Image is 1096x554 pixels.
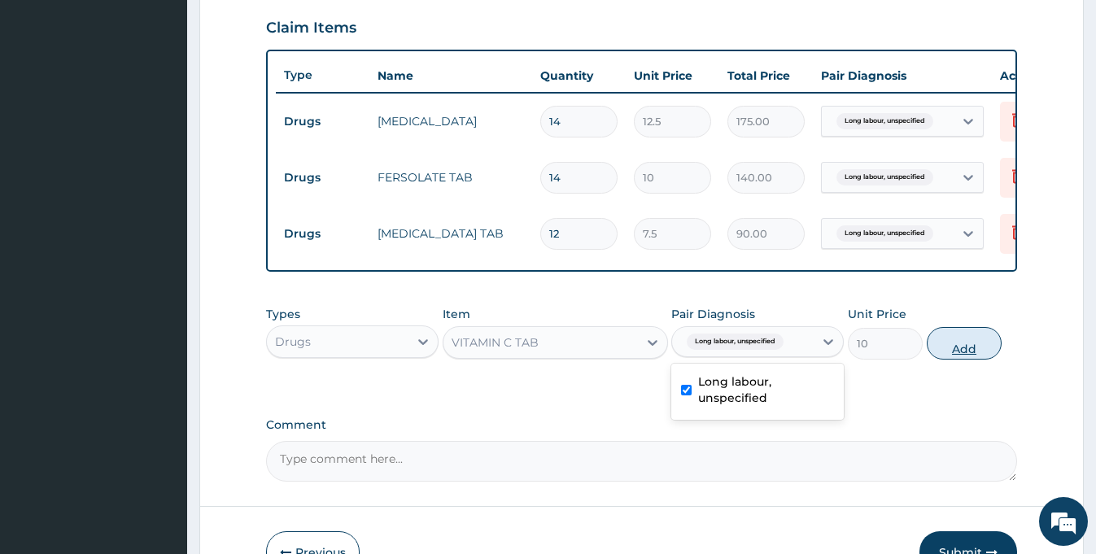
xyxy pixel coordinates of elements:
[266,20,356,37] h3: Claim Items
[671,306,755,322] label: Pair Diagnosis
[276,163,369,193] td: Drugs
[369,59,532,92] th: Name
[266,418,1016,432] label: Comment
[369,217,532,250] td: [MEDICAL_DATA] TAB
[698,373,834,406] label: Long labour, unspecified
[626,59,719,92] th: Unit Price
[276,107,369,137] td: Drugs
[94,171,225,335] span: We're online!
[687,334,784,350] span: Long labour, unspecified
[452,334,539,351] div: VITAMIN C TAB
[836,169,933,185] span: Long labour, unspecified
[532,59,626,92] th: Quantity
[276,219,369,249] td: Drugs
[275,334,311,350] div: Drugs
[30,81,66,122] img: d_794563401_company_1708531726252_794563401
[813,59,992,92] th: Pair Diagnosis
[369,105,532,137] td: [MEDICAL_DATA]
[992,59,1073,92] th: Actions
[927,327,1002,360] button: Add
[719,59,813,92] th: Total Price
[8,376,310,433] textarea: Type your message and hit 'Enter'
[266,308,300,321] label: Types
[836,113,933,129] span: Long labour, unspecified
[369,161,532,194] td: FERSOLATE TAB
[836,225,933,242] span: Long labour, unspecified
[267,8,306,47] div: Minimize live chat window
[276,60,369,90] th: Type
[848,306,906,322] label: Unit Price
[85,91,273,112] div: Chat with us now
[443,306,470,322] label: Item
